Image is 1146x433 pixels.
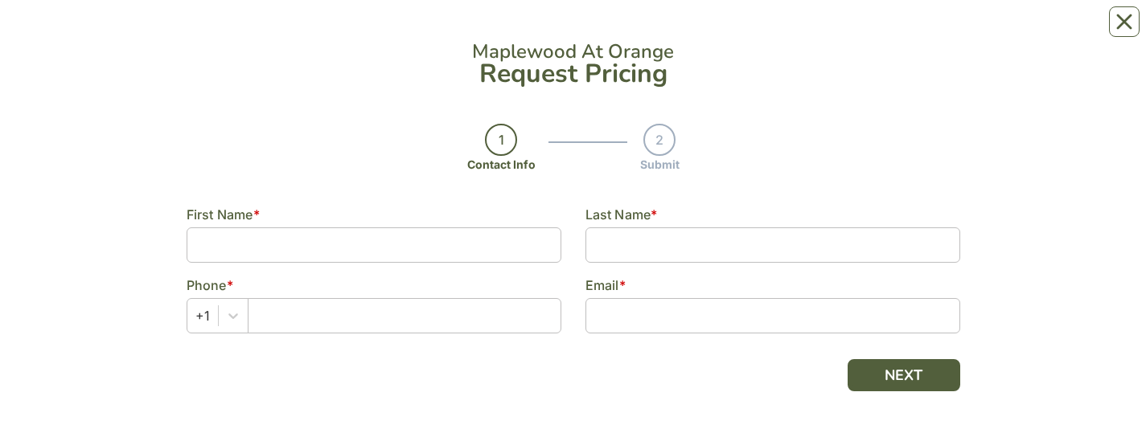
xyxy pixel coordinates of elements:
div: Request Pricing [187,61,960,87]
span: Phone [187,277,227,293]
div: Submit [640,156,680,173]
div: 1 [485,124,517,156]
span: First Name [187,206,253,223]
div: Maplewood At Orange [187,42,960,61]
div: Contact Info [467,156,536,173]
span: Last Name [585,206,651,223]
span: Email [585,277,619,293]
button: NEXT [848,359,960,391]
div: 2 [643,124,676,156]
button: Close [1109,6,1140,37]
